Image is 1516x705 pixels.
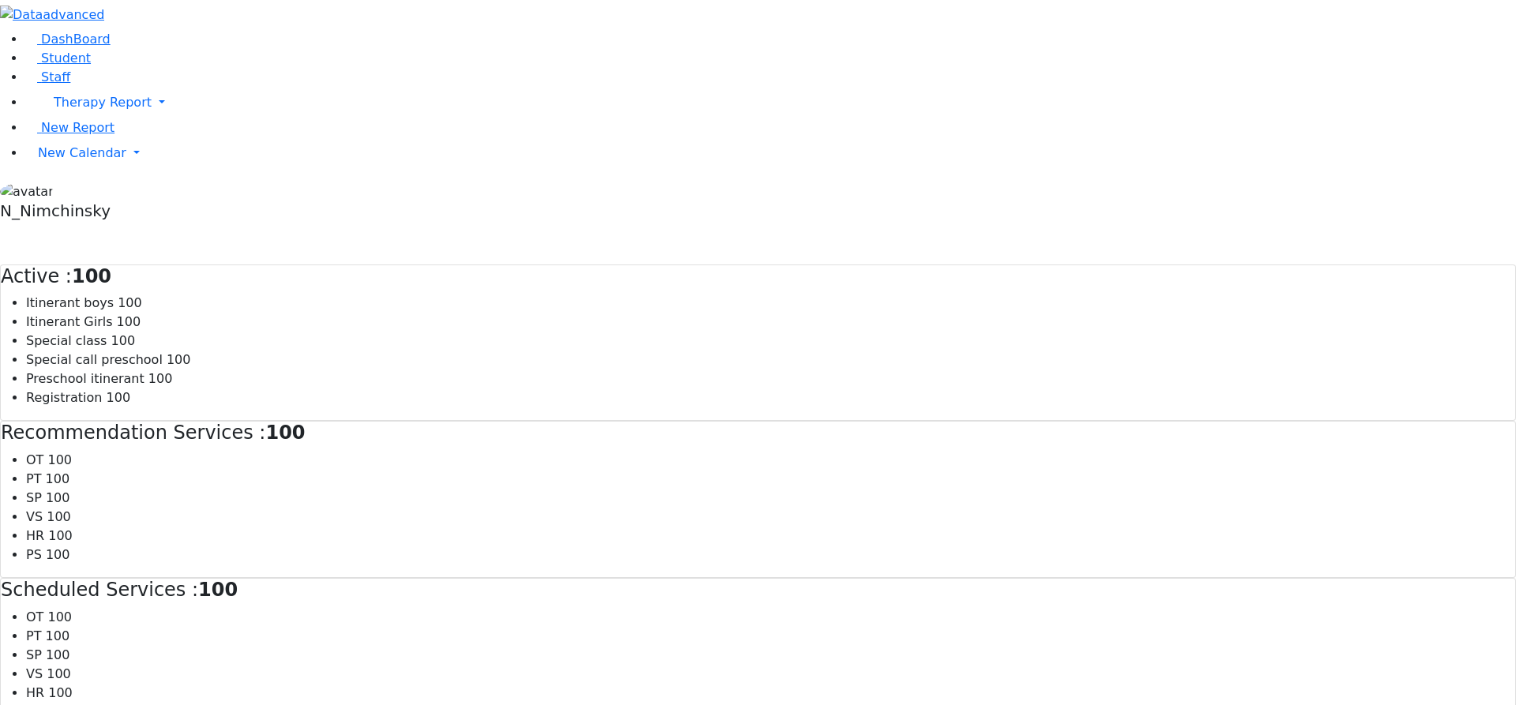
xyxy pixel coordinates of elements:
[46,490,70,505] span: 100
[107,390,131,405] span: 100
[41,120,114,135] span: New Report
[1,579,1515,602] h4: Scheduled Services :
[26,528,44,543] span: HR
[26,333,107,348] span: Special class
[26,471,41,486] span: PT
[46,647,70,662] span: 100
[1,422,1515,444] h4: Recommendation Services :
[47,666,71,681] span: 100
[25,120,114,135] a: New Report
[26,295,114,310] span: Itinerant boys
[117,314,141,329] span: 100
[41,51,91,66] span: Student
[72,265,111,287] strong: 100
[167,352,191,367] span: 100
[26,647,42,662] span: SP
[25,51,91,66] a: Student
[47,609,72,624] span: 100
[54,95,152,110] span: Therapy Report
[148,371,173,386] span: 100
[118,295,142,310] span: 100
[25,32,111,47] a: DashBoard
[38,145,126,160] span: New Calendar
[25,69,70,84] a: Staff
[26,452,43,467] span: OT
[26,371,144,386] span: Preschool itinerant
[265,422,305,444] strong: 100
[46,547,70,562] span: 100
[26,685,44,700] span: HR
[47,452,72,467] span: 100
[26,666,43,681] span: VS
[25,137,1516,169] a: New Calendar
[46,628,70,643] span: 100
[26,547,42,562] span: PS
[47,509,71,524] span: 100
[48,528,73,543] span: 100
[26,352,163,367] span: Special call preschool
[198,579,238,601] strong: 100
[26,628,41,643] span: PT
[26,314,113,329] span: Itinerant Girls
[25,87,1516,118] a: Therapy Report
[46,471,70,486] span: 100
[26,490,42,505] span: SP
[26,609,43,624] span: OT
[1,265,1515,288] h4: Active :
[111,333,136,348] span: 100
[41,69,70,84] span: Staff
[48,685,73,700] span: 100
[26,390,102,405] span: Registration
[41,32,111,47] span: DashBoard
[26,509,43,524] span: VS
